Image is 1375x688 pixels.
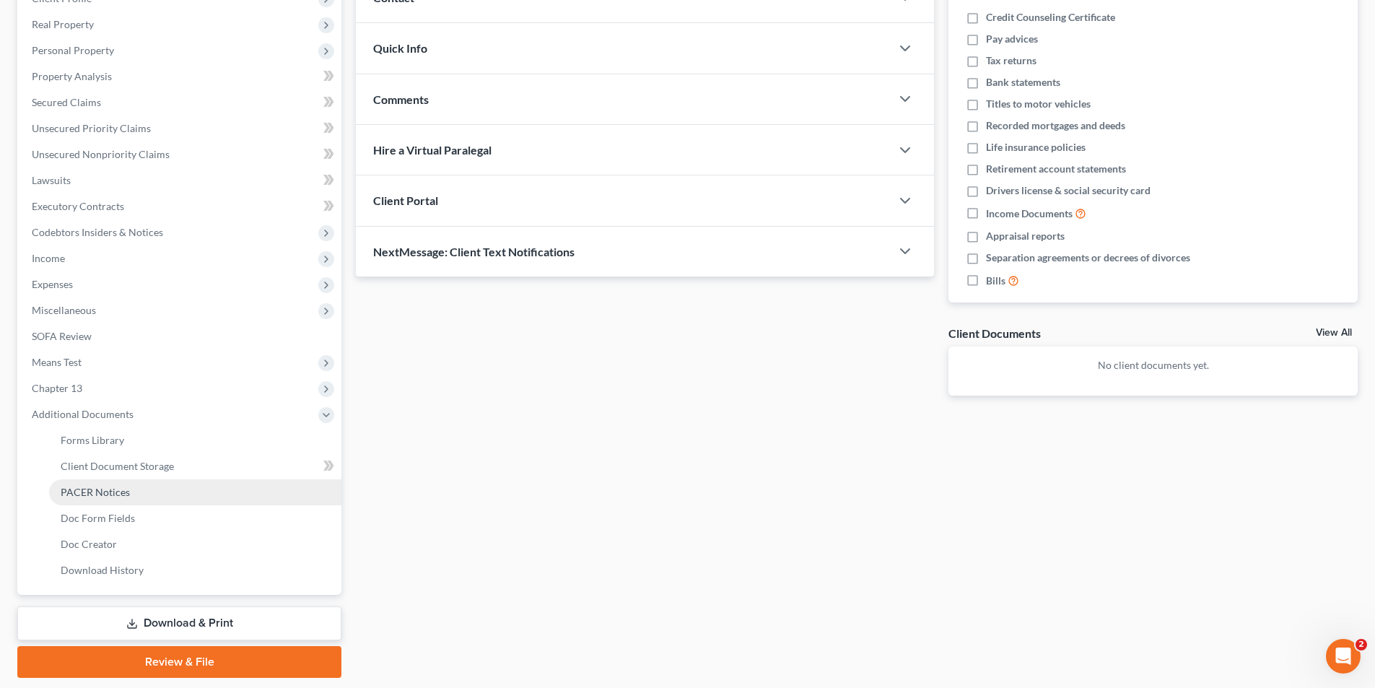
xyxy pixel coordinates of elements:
a: Doc Creator [49,531,341,557]
span: Lawsuits [32,174,71,186]
span: 2 [1356,639,1367,650]
span: Bank statements [986,75,1060,90]
a: Unsecured Priority Claims [20,116,341,141]
span: Executory Contracts [32,200,124,212]
span: Titles to motor vehicles [986,97,1091,111]
a: Doc Form Fields [49,505,341,531]
a: Executory Contracts [20,193,341,219]
span: Download History [61,564,144,576]
span: Personal Property [32,44,114,56]
span: Doc Creator [61,538,117,550]
span: Property Analysis [32,70,112,82]
span: Codebtors Insiders & Notices [32,226,163,238]
span: Retirement account statements [986,162,1126,176]
iframe: Intercom live chat [1326,639,1361,674]
span: Drivers license & social security card [986,183,1151,198]
span: Income Documents [986,206,1073,221]
span: Pay advices [986,32,1038,46]
a: SOFA Review [20,323,341,349]
a: Secured Claims [20,90,341,116]
span: Quick Info [373,41,427,55]
div: Client Documents [948,326,1041,341]
span: Credit Counseling Certificate [986,10,1115,25]
a: Lawsuits [20,167,341,193]
span: Expenses [32,278,73,290]
span: Life insurance policies [986,140,1086,154]
span: Real Property [32,18,94,30]
a: Client Document Storage [49,453,341,479]
span: PACER Notices [61,486,130,498]
a: Unsecured Nonpriority Claims [20,141,341,167]
span: Hire a Virtual Paralegal [373,143,492,157]
span: Comments [373,92,429,106]
p: No client documents yet. [960,358,1346,373]
a: Download & Print [17,606,341,640]
span: Forms Library [61,434,124,446]
span: Appraisal reports [986,229,1065,243]
span: Recorded mortgages and deeds [986,118,1125,133]
span: Client Document Storage [61,460,174,472]
span: Separation agreements or decrees of divorces [986,251,1190,265]
span: Unsecured Priority Claims [32,122,151,134]
a: Download History [49,557,341,583]
span: Miscellaneous [32,304,96,316]
span: Unsecured Nonpriority Claims [32,148,170,160]
span: Tax returns [986,53,1036,68]
a: View All [1316,328,1352,338]
span: Secured Claims [32,96,101,108]
a: Review & File [17,646,341,678]
span: Means Test [32,356,82,368]
a: Forms Library [49,427,341,453]
span: SOFA Review [32,330,92,342]
span: Doc Form Fields [61,512,135,524]
a: PACER Notices [49,479,341,505]
span: Additional Documents [32,408,134,420]
span: Income [32,252,65,264]
span: NextMessage: Client Text Notifications [373,245,575,258]
span: Chapter 13 [32,382,82,394]
a: Property Analysis [20,64,341,90]
span: Client Portal [373,193,438,207]
span: Bills [986,274,1005,288]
